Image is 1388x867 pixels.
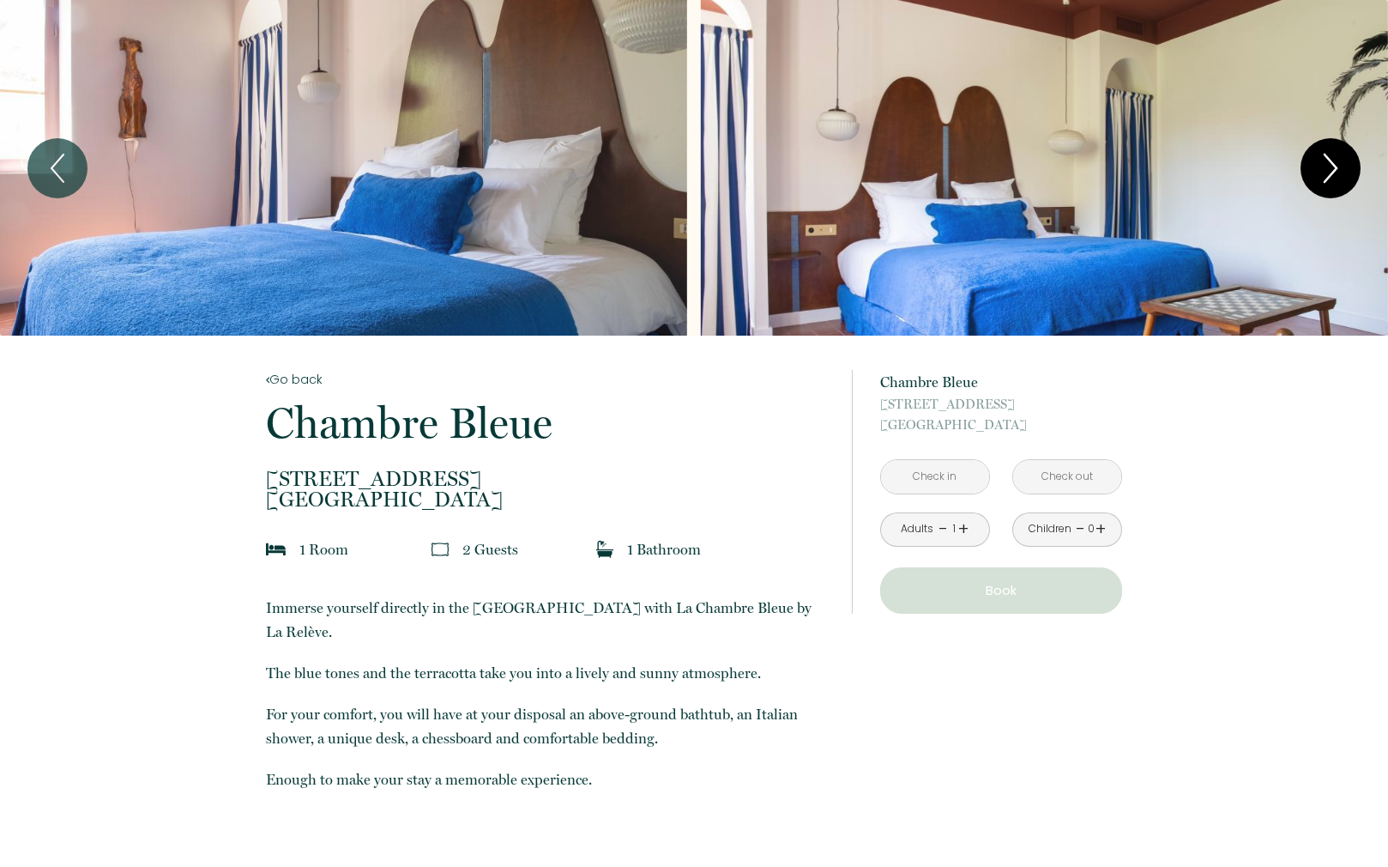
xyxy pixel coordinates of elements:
input: Check out [1013,460,1121,494]
button: Next [1300,138,1361,198]
button: Previous [27,138,88,198]
span: [STREET_ADDRESS] [880,394,1122,415]
p: [GEOGRAPHIC_DATA] [880,394,1122,435]
div: 0 [1087,521,1095,537]
p: The blue tones and the terracotta take you into a lively and sunny atmosphere. [266,661,829,685]
p: For your comfort, you will have at your disposal an above-ground bathtub, an Italian shower, a un... [266,702,829,750]
a: + [958,516,969,543]
p: Book [886,580,1116,601]
p: 1 Room [299,537,348,561]
div: Children [1029,521,1071,537]
img: guests [431,541,449,558]
p: [GEOGRAPHIC_DATA] [266,469,829,510]
span: s [512,541,518,558]
p: ​ [266,596,829,833]
div: 1 [950,521,958,537]
p: Immerse yourself directly in the [GEOGRAPHIC_DATA] with La Chambre Bleue by La Relève. [266,596,829,644]
span: [STREET_ADDRESS] [266,469,829,489]
p: 2 Guest [462,537,518,561]
p: Chambre Bleue [880,370,1122,394]
button: Book [880,567,1122,614]
a: + [1095,516,1106,543]
p: Enough to make your stay a memorable experience. [266,767,829,791]
a: Go back [266,370,829,389]
a: - [938,516,948,543]
p: 1 Bathroom [627,537,701,561]
p: Chambre Bleue [266,402,829,445]
input: Check in [881,460,989,494]
div: Adults [901,521,933,537]
a: - [1076,516,1085,543]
